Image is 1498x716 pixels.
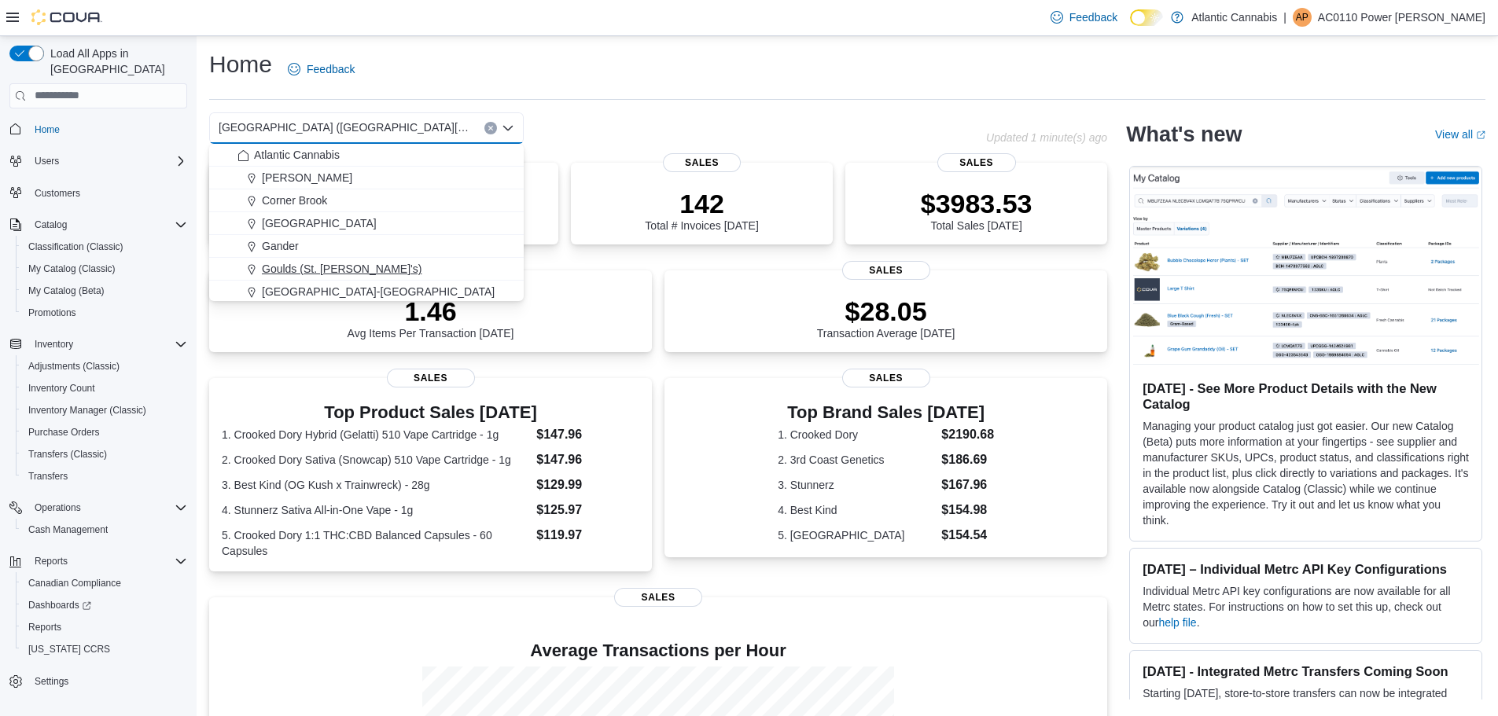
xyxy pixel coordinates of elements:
[262,284,495,299] span: [GEOGRAPHIC_DATA]-[GEOGRAPHIC_DATA]
[28,552,74,571] button: Reports
[28,183,187,203] span: Customers
[921,188,1032,232] div: Total Sales [DATE]
[16,519,193,541] button: Cash Management
[219,118,469,137] span: [GEOGRAPHIC_DATA] ([GEOGRAPHIC_DATA][PERSON_NAME])
[28,152,65,171] button: Users
[28,599,91,611] span: Dashboards
[28,498,87,517] button: Operations
[536,450,639,469] dd: $147.96
[1143,561,1469,577] h3: [DATE] – Individual Metrc API Key Configurations
[22,237,187,256] span: Classification (Classic)
[28,672,75,691] a: Settings
[941,475,994,494] dd: $167.96
[842,261,930,280] span: Sales
[222,452,530,468] dt: 2. Crooked Dory Sativa (Snowcap) 510 Vape Cartridge - 1g
[941,501,994,520] dd: $154.98
[614,588,702,607] span: Sales
[986,131,1107,144] p: Updated 1 minute(s) ago
[28,335,187,354] span: Inventory
[22,357,187,376] span: Adjustments (Classic)
[28,215,187,234] span: Catalog
[22,401,153,420] a: Inventory Manager (Classic)
[1283,8,1286,27] p: |
[778,477,935,493] dt: 3. Stunnerz
[16,258,193,280] button: My Catalog (Classic)
[22,520,114,539] a: Cash Management
[1130,26,1131,27] span: Dark Mode
[28,643,110,655] span: [US_STATE] CCRS
[28,241,123,253] span: Classification (Classic)
[28,120,66,139] a: Home
[22,574,187,593] span: Canadian Compliance
[209,167,524,189] button: [PERSON_NAME]
[209,281,524,303] button: [GEOGRAPHIC_DATA]-[GEOGRAPHIC_DATA]
[22,259,187,278] span: My Catalog (Classic)
[16,236,193,258] button: Classification (Classic)
[22,401,187,420] span: Inventory Manager (Classic)
[16,355,193,377] button: Adjustments (Classic)
[22,618,68,637] a: Reports
[22,259,122,278] a: My Catalog (Classic)
[484,122,497,134] button: Clear input
[28,577,121,589] span: Canadian Compliance
[28,621,61,633] span: Reports
[28,404,146,417] span: Inventory Manager (Classic)
[22,303,187,322] span: Promotions
[28,285,105,297] span: My Catalog (Beta)
[28,523,108,536] span: Cash Management
[35,555,68,567] span: Reports
[222,641,1095,660] h4: Average Transactions per Hour
[817,296,955,340] div: Transaction Average [DATE]
[209,144,524,167] button: Atlantic Cannabis
[3,118,193,141] button: Home
[1143,418,1469,528] p: Managing your product catalog just got easier. Our new Catalog (Beta) puts more information at yo...
[1296,8,1308,27] span: AP
[348,296,514,327] p: 1.46
[254,147,340,163] span: Atlantic Cannabis
[663,153,742,172] span: Sales
[209,235,524,258] button: Gander
[35,187,80,200] span: Customers
[937,153,1016,172] span: Sales
[262,170,352,185] span: [PERSON_NAME]
[16,572,193,594] button: Canadian Compliance
[1435,128,1485,141] a: View allExternal link
[22,423,106,442] a: Purchase Orders
[778,527,935,543] dt: 5. [GEOGRAPHIC_DATA]
[222,403,639,422] h3: Top Product Sales [DATE]
[16,399,193,421] button: Inventory Manager (Classic)
[31,9,102,25] img: Cova
[209,212,524,235] button: [GEOGRAPHIC_DATA]
[35,155,59,167] span: Users
[16,443,193,465] button: Transfers (Classic)
[22,520,187,539] span: Cash Management
[307,61,355,77] span: Feedback
[16,638,193,660] button: [US_STATE] CCRS
[817,296,955,327] p: $28.05
[778,452,935,468] dt: 2. 3rd Coast Genetics
[262,238,299,254] span: Gander
[536,501,639,520] dd: $125.97
[22,281,187,300] span: My Catalog (Beta)
[28,448,107,461] span: Transfers (Classic)
[22,574,127,593] a: Canadian Compliance
[262,215,377,231] span: [GEOGRAPHIC_DATA]
[1126,122,1242,147] h2: What's new
[536,526,639,545] dd: $119.97
[35,218,67,231] span: Catalog
[842,369,930,387] span: Sales
[1130,9,1163,26] input: Dark Mode
[222,427,530,442] dt: 1. Crooked Dory Hybrid (Gelatti) 510 Vape Cartridge - 1g
[1476,130,1485,140] svg: External link
[262,193,327,208] span: Corner Brook
[22,618,187,637] span: Reports
[28,307,76,319] span: Promotions
[209,258,524,281] button: Goulds (St. [PERSON_NAME]'s)
[35,338,73,351] span: Inventory
[28,470,68,483] span: Transfers
[16,421,193,443] button: Purchase Orders
[28,498,187,517] span: Operations
[28,152,187,171] span: Users
[222,477,530,493] dt: 3. Best Kind (OG Kush x Trainwreck) - 28g
[778,427,935,442] dt: 1. Crooked Dory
